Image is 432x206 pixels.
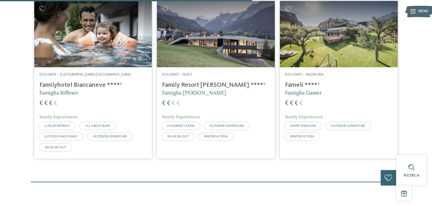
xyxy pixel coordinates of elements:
[290,135,314,138] span: WINTER ACTION
[167,124,194,128] span: CHILDREN’S FARM
[34,1,152,67] img: Cercate un hotel per famiglie? Qui troverete solo i migliori!
[39,73,131,77] span: Dolomiti – [GEOGRAPHIC_DATA]/[GEOGRAPHIC_DATA]
[404,173,419,177] span: Ricerca
[34,1,152,159] a: Cercate un hotel per famiglie? Qui troverete solo i migliori! Dolomiti – [GEOGRAPHIC_DATA]/[GEOGR...
[167,135,189,138] span: SKI-IN SKI-OUT
[290,124,316,128] span: HAPPY TEENAGER
[162,100,166,107] span: €
[162,114,200,119] span: Family Experiences
[45,146,66,149] span: SKI-IN SKI-OUT
[39,89,78,96] span: Famiglia Riffeser
[44,100,48,107] span: €
[172,100,175,107] span: €
[39,100,43,107] span: €
[54,100,57,107] span: €
[285,114,323,119] span: Family Experiences
[157,1,275,67] img: Family Resort Rainer ****ˢ
[162,73,192,77] span: Dolomiti – Sesto
[39,114,77,119] span: Family Experiences
[280,1,398,67] img: Cercate un hotel per famiglie? Qui troverete solo i migliori!
[285,89,322,96] span: Famiglia Gasser
[49,100,53,107] span: €
[176,100,180,107] span: €
[45,135,77,138] span: JUST KIDS AND FAMILY
[290,100,293,107] span: €
[331,124,365,128] span: OUTDOOR ADVENTURE
[280,1,398,159] a: Cercate un hotel per famiglie? Qui troverete solo i migliori! Dolomiti – Valdaora Fameli ****ˢ Fa...
[167,100,170,107] span: €
[39,81,147,89] h4: Familyhotel Biancaneve ****ˢ
[299,100,303,107] span: €
[93,135,127,138] span: OUTDOOR ADVENTURE
[210,124,244,128] span: OUTDOOR ADVENTURE
[285,100,289,107] span: €
[285,73,323,77] span: Dolomiti – Valdaora
[162,89,226,96] span: Famiglia [PERSON_NAME]
[45,124,70,128] span: LUXURY RETREAT
[295,100,298,107] span: €
[162,81,270,89] h4: Family Resort [PERSON_NAME] ****ˢ
[157,1,275,159] a: Cercate un hotel per famiglie? Qui troverete solo i migliori! Dolomiti – Sesto Family Resort [PER...
[204,135,228,138] span: WINTER ACTION
[85,124,110,128] span: ALL ABOUT BABY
